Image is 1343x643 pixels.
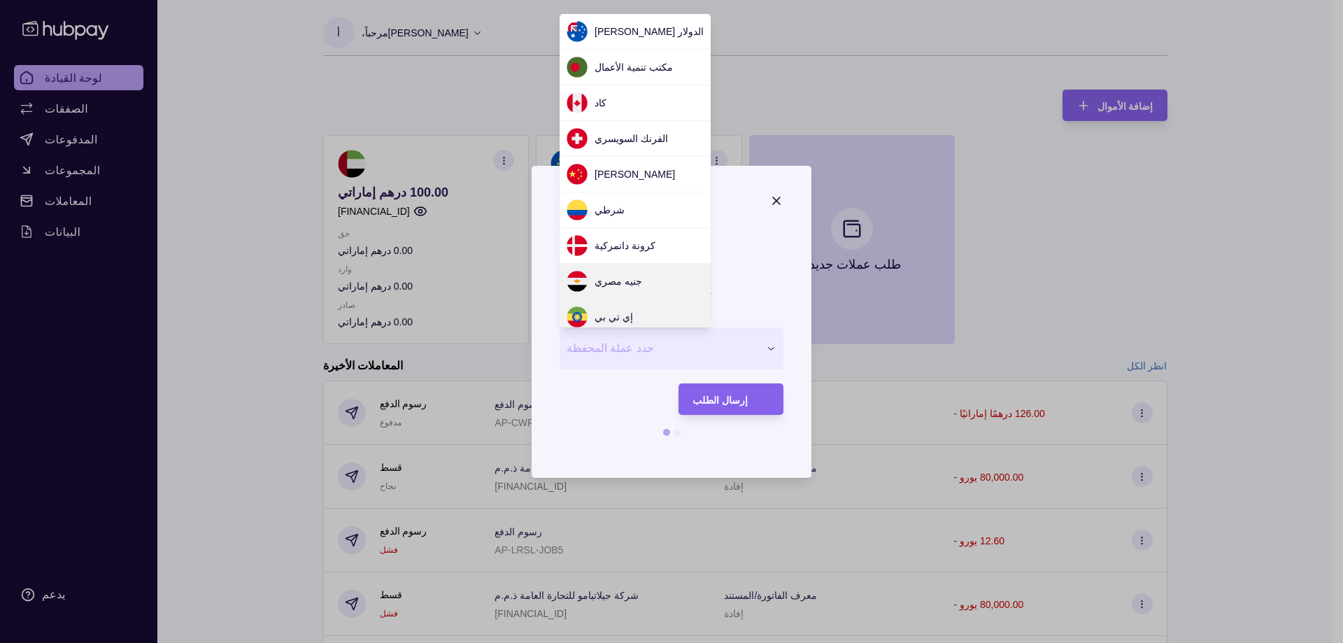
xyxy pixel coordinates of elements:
[595,204,625,215] font: شرطي
[595,240,655,251] font: كرونة دانمركية
[595,62,673,73] font: مكتب تنمية الأعمال
[567,21,588,42] img: أو
[595,97,606,108] font: كاد
[567,235,588,256] img: دك
[567,92,588,113] img: كاليفورنيا
[595,133,668,144] font: الفرنك السويسري
[567,306,588,327] img: وآخرون
[595,311,633,323] font: إي تي بي
[595,26,704,37] font: الدولار [PERSON_NAME]
[567,57,588,78] img: ب د
[595,169,675,180] font: [PERSON_NAME]
[595,276,642,287] font: جنيه مصري
[567,199,588,220] img: كو
[567,271,588,292] img: مثلا
[567,128,588,149] img: الفصل
[567,164,588,185] img: الصين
